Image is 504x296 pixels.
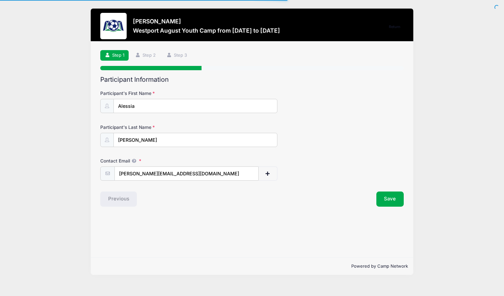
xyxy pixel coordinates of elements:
h3: [PERSON_NAME] [133,18,280,25]
a: Return [385,23,404,31]
a: Step 1 [100,50,129,61]
label: Participant's First Name [100,90,202,97]
input: Participant's First Name [113,99,277,113]
input: Participant's Last Name [113,133,277,147]
button: Save [376,192,404,207]
a: Step 2 [131,50,160,61]
label: Contact Email [100,158,202,164]
p: Powered by Camp Network [96,263,408,270]
input: email@email.com [114,166,259,181]
h2: Participant Information [100,76,404,83]
label: Participant's Last Name [100,124,202,131]
a: Step 3 [162,50,191,61]
h3: Westport August Youth Camp from [DATE] to [DATE] [133,27,280,34]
